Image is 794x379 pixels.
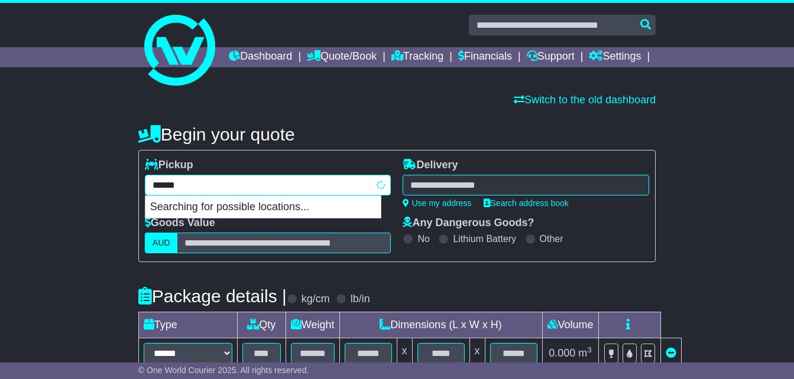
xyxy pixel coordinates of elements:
[307,47,377,67] a: Quote/Book
[514,94,656,106] a: Switch to the old dashboard
[469,338,485,369] td: x
[145,175,391,195] typeahead: Please provide city
[302,293,330,306] label: kg/cm
[145,233,178,253] label: AUD
[138,312,237,338] td: Type
[542,312,598,338] td: Volume
[589,47,641,67] a: Settings
[666,347,676,359] a: Remove this item
[138,365,309,375] span: © One World Courier 2025. All rights reserved.
[484,198,569,208] a: Search address book
[403,159,458,172] label: Delivery
[237,312,286,338] td: Qty
[391,47,443,67] a: Tracking
[339,312,542,338] td: Dimensions (L x W x H)
[403,198,471,208] a: Use my address
[403,217,534,230] label: Any Dangerous Goods?
[145,159,193,172] label: Pickup
[145,196,381,218] p: Searching for possible locations...
[549,347,575,359] span: 0.000
[286,312,339,338] td: Weight
[138,125,656,144] h4: Begin your quote
[453,233,516,244] label: Lithium Battery
[417,233,429,244] label: No
[540,233,563,244] label: Other
[138,286,287,306] h4: Package details |
[397,338,412,369] td: x
[587,345,592,354] sup: 3
[578,347,592,359] span: m
[458,47,512,67] a: Financials
[527,47,575,67] a: Support
[145,217,215,230] label: Goods Value
[351,293,370,306] label: lb/in
[229,47,292,67] a: Dashboard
